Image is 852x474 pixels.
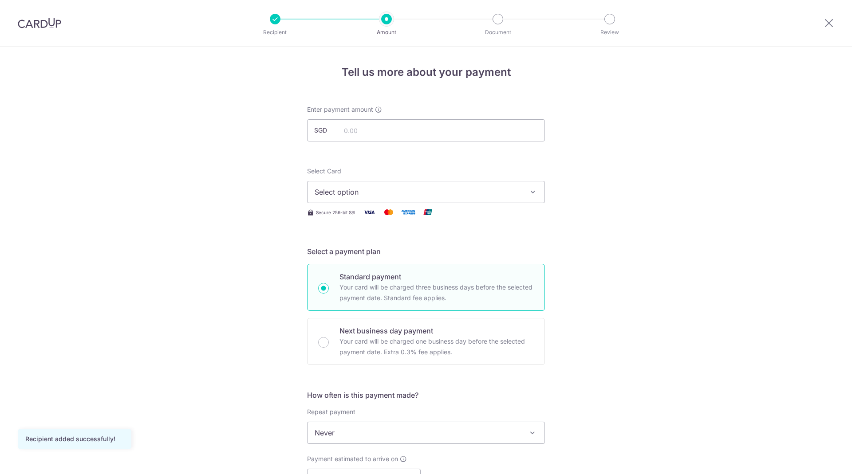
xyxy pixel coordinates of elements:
[307,105,373,114] span: Enter payment amount
[307,246,545,257] h5: Select a payment plan
[354,28,419,37] p: Amount
[339,271,534,282] p: Standard payment
[307,390,545,400] h5: How often is this payment made?
[307,119,545,141] input: 0.00
[242,28,308,37] p: Recipient
[18,18,61,28] img: CardUp
[339,325,534,336] p: Next business day payment
[360,207,378,218] img: Visa
[419,207,437,218] img: Union Pay
[307,167,341,175] span: translation missing: en.payables.payment_networks.credit_card.summary.labels.select_card
[307,422,545,444] span: Never
[307,181,545,203] button: Select option
[307,64,545,80] h4: Tell us more about your payment
[465,28,531,37] p: Document
[380,207,398,218] img: Mastercard
[339,336,534,357] p: Your card will be charged one business day before the selected payment date. Extra 0.3% fee applies.
[307,454,398,463] span: Payment estimated to arrive on
[316,209,357,216] span: Secure 256-bit SSL
[339,282,534,303] p: Your card will be charged three business days before the selected payment date. Standard fee appl...
[795,447,843,470] iframe: Opens a widget where you can find more information
[399,207,417,218] img: American Express
[25,435,124,443] div: Recipient added successfully!
[308,422,544,443] span: Never
[314,126,337,135] span: SGD
[307,407,355,416] label: Repeat payment
[315,187,521,197] span: Select option
[577,28,643,37] p: Review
